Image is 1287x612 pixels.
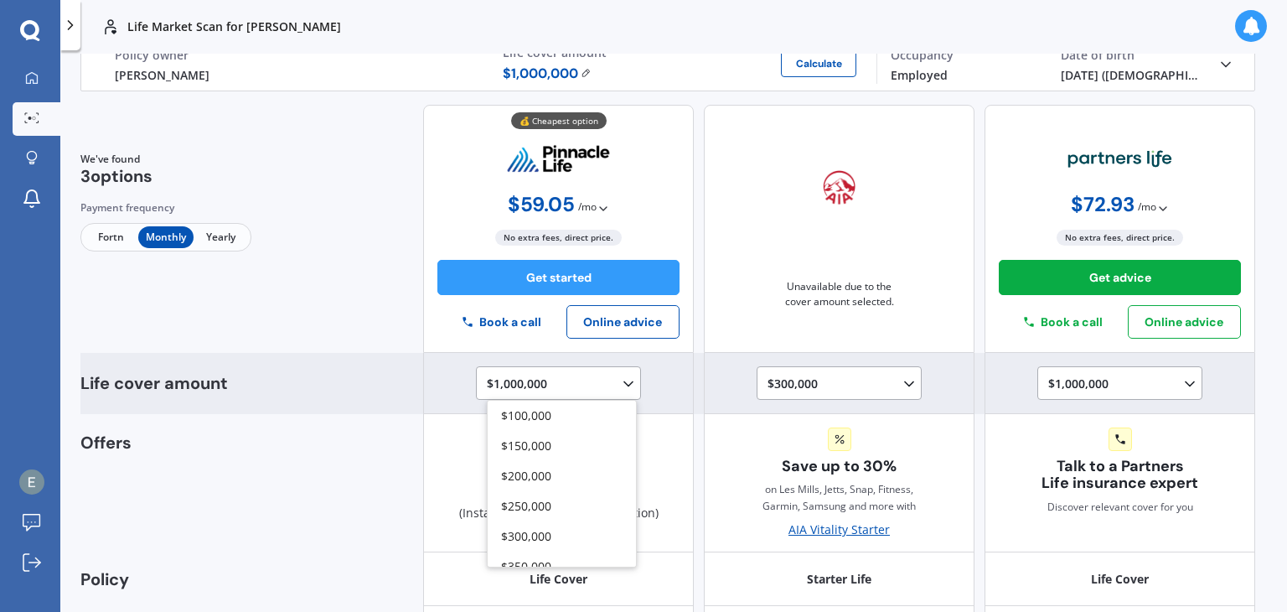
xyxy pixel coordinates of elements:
button: Get advice [999,260,1241,295]
span: 3 options [80,165,152,187]
span: $ 1,000,000 [503,64,592,84]
div: Date of birth [1061,48,1204,63]
span: $ 72.93 [1071,193,1135,216]
span: Monthly [138,226,193,248]
button: Book a call [437,309,566,335]
div: Occupancy [891,48,1034,63]
span: $300,000 [501,528,551,544]
span: $350,000 [501,558,551,574]
span: $ 59.05 [508,193,575,216]
span: $150,000 [501,438,551,454]
span: $100,000 [501,407,551,423]
button: Online advice [1128,305,1241,339]
div: Policy owner [115,48,476,63]
span: $250,000 [501,498,551,514]
button: Calculate [781,50,856,77]
span: Talk to a Partners Life insurance expert [999,458,1241,493]
div: Employed [891,66,1034,84]
div: Life Cover [985,552,1255,606]
div: $1,000,000 [1048,374,1198,394]
span: Save up to 30% [782,458,897,475]
span: $200,000 [501,468,551,484]
div: $1,000,000 [487,374,637,394]
div: $300,000 [768,374,917,394]
button: Get started [437,260,680,295]
img: pinnacle.webp [506,144,611,174]
div: (Instant assessment on application) [459,428,659,522]
img: Edit [581,68,592,78]
span: Discover relevant cover for you [1047,499,1193,516]
div: Payment frequency [80,200,251,216]
img: life.f720d6a2d7cdcd3ad642.svg [101,17,121,37]
span: Fortn [84,226,138,248]
span: / mo [1138,199,1156,215]
span: We've found [80,152,152,167]
div: AIA Vitality Starter [788,521,890,538]
img: partners-life.webp [1067,149,1172,169]
img: aia.webp [823,170,855,205]
div: Offers [80,434,263,553]
div: Policy [80,552,263,606]
span: No extra fees, direct price. [495,230,622,246]
p: Life Market Scan for [PERSON_NAME] [127,18,341,35]
div: 💰 Cheapest option [511,112,607,129]
div: [PERSON_NAME] [115,66,476,84]
img: ACg8ocKGw8TexJwiwkeR6LTU5UC82jDmLqnc-Rad1guDjjKh7Lkj2g=s96-c [19,469,44,495]
span: Yearly [194,226,248,248]
span: No extra fees, direct price. [1057,230,1183,246]
span: Unavailable due to the cover amount selected. [756,279,923,309]
button: Book a call [999,309,1128,335]
span: / mo [578,199,597,215]
span: on Les Mills, Jetts, Snap, Fitness, Garmin, Samsung and more with [718,481,960,515]
div: Life Cover [423,552,694,606]
div: Starter Life [704,552,974,606]
button: Online advice [566,305,680,339]
div: Life cover amount [80,353,263,414]
div: Life cover amount [503,45,864,60]
div: [DATE] ([DEMOGRAPHIC_DATA].) [1061,66,1204,84]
